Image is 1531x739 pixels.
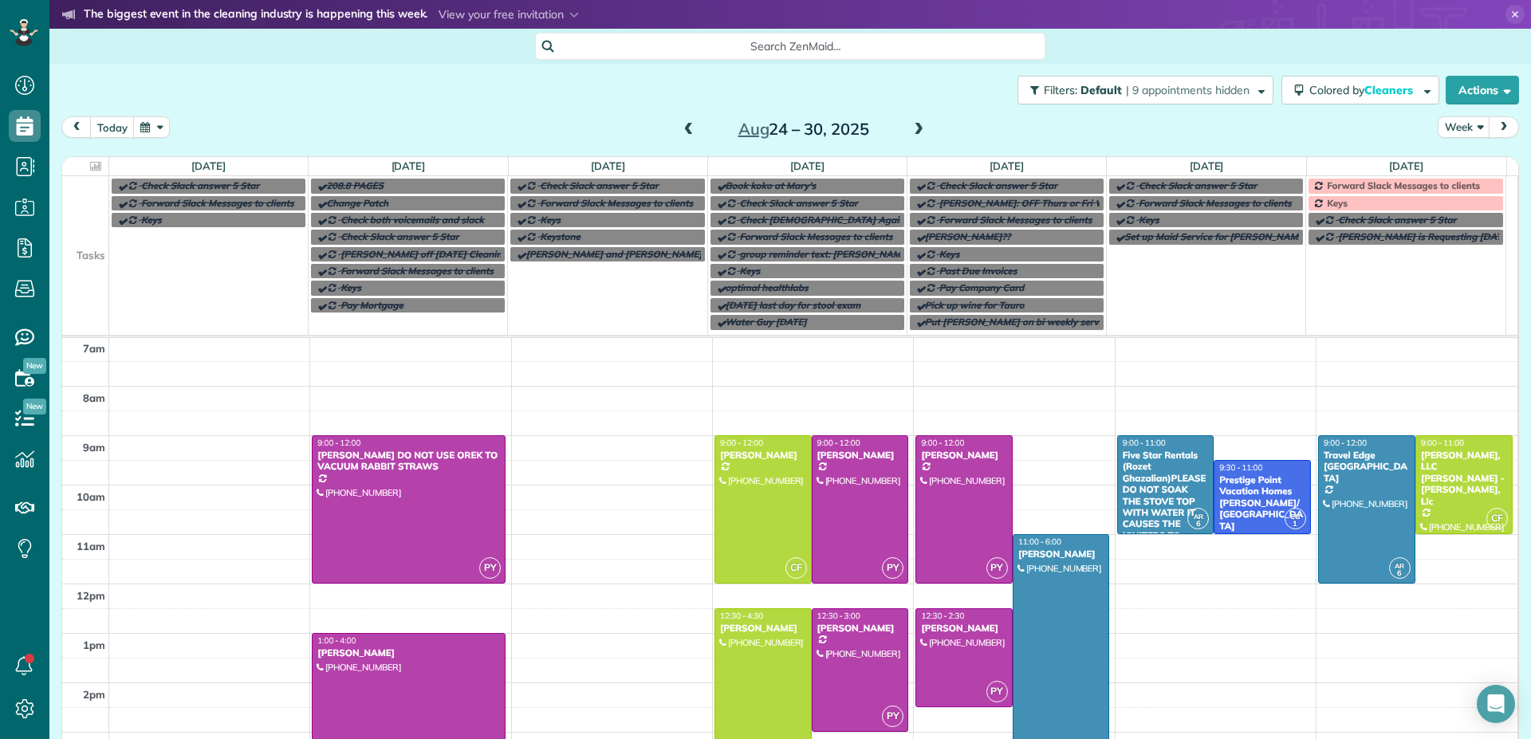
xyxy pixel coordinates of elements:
span: 12:30 - 2:30 [921,611,964,621]
span: AR [1194,512,1203,521]
span: [PERSON_NAME]: OFF Thurs or Fri WEEKLY [939,197,1132,209]
span: Colored by [1309,83,1419,97]
span: Check Slack answer 5 Star [540,179,658,191]
small: 6 [1390,566,1410,581]
span: PY [986,557,1008,579]
span: Book koko at Mary's [726,179,817,191]
span: Set up Maid Service for [PERSON_NAME] [1124,230,1307,242]
span: PY [986,681,1008,702]
span: Check Slack answer 5 Star [740,197,858,209]
span: Pick up wine for Tauro [925,299,1025,311]
span: group reminder text: [PERSON_NAME] [740,248,910,260]
span: 11:00 - 6:00 [1018,537,1061,547]
div: [PERSON_NAME] [1017,548,1105,560]
span: Change Patch [326,197,388,209]
span: 9:00 - 12:00 [921,438,964,448]
div: [PERSON_NAME] [719,623,807,634]
div: [PERSON_NAME] [719,450,807,461]
button: prev [61,116,92,138]
div: [PERSON_NAME] DO NOT USE OREK TO VACUUM RABBIT STRAWS [317,450,501,473]
span: Water Guy [DATE] [726,316,807,328]
span: [DATE] last day for stool exam [726,299,861,311]
span: Forward Slack Messages to clients [740,230,893,242]
span: Check Slack answer 5 Star [1139,179,1257,191]
span: 12:30 - 3:00 [817,611,860,621]
span: Keys [540,214,561,226]
button: Week [1438,116,1490,138]
span: New [23,358,46,374]
div: [PERSON_NAME] [317,647,501,658]
span: Keys [340,281,361,293]
span: CF [785,557,807,579]
span: Check Slack answer 5 Star [141,179,259,191]
div: Travel Edge [GEOGRAPHIC_DATA] [1323,450,1411,484]
span: Forward Slack Messages to clients [1327,179,1480,191]
span: 9am [83,441,105,454]
span: Forward Slack Messages to clients [939,214,1092,226]
span: Keystone [540,230,580,242]
span: Aug [738,119,769,139]
a: [DATE] [591,159,625,172]
span: 8am [83,391,105,404]
span: 12pm [77,589,105,602]
span: CF [1486,508,1508,529]
button: Actions [1446,76,1519,104]
span: Forward Slack Messages to clients [340,265,494,277]
span: 9:00 - 11:00 [1421,438,1464,448]
span: 1:00 - 4:00 [317,635,356,646]
span: 9:00 - 12:00 [817,438,860,448]
span: Past Due Invoices [939,265,1017,277]
div: [PERSON_NAME] [817,450,904,461]
span: Check Slack answer 5 Star [939,179,1057,191]
span: 1pm [83,639,105,651]
span: 11am [77,540,105,552]
span: 9:00 - 11:00 [1123,438,1166,448]
div: Five Star Rentals (Rozet Ghazalian)PLEASE DO NOT SOAK THE STOVE TOP WITH WATER IT CAUSES THE IGNI... [1122,450,1210,588]
span: 9:00 - 12:00 [720,438,763,448]
span: Filters: [1044,83,1077,97]
span: 208.8 PAGES [326,179,384,191]
a: [DATE] [392,159,426,172]
h2: 24 – 30, 2025 [704,120,903,138]
button: today [90,116,135,138]
a: [DATE] [1190,159,1224,172]
span: PY [882,557,903,579]
span: Check Slack answer 5 Star [340,230,459,242]
span: Keys [1139,214,1159,226]
span: 9:00 - 12:00 [1324,438,1367,448]
span: 2pm [83,688,105,701]
div: Prestige Point Vacation Homes [PERSON_NAME]/ [GEOGRAPHIC_DATA] [1218,474,1306,532]
span: optimal healthlabs [726,281,809,293]
span: 9:30 - 11:00 [1219,462,1262,473]
a: [DATE] [790,159,825,172]
span: | 9 appointments hidden [1126,83,1250,97]
small: 1 [1285,517,1305,532]
span: Keys [1327,197,1348,209]
a: [DATE] [191,159,226,172]
div: [PERSON_NAME], LLC [PERSON_NAME] - [PERSON_NAME], Llc [1420,450,1508,507]
span: CG [1290,512,1300,521]
span: Pay Company Card [939,281,1024,293]
span: Forward Slack Messages to clients [1139,197,1292,209]
span: AR [1395,561,1404,570]
a: [DATE] [1389,159,1423,172]
span: 12:30 - 4:30 [720,611,763,621]
div: [PERSON_NAME] [920,450,1008,461]
span: PY [882,706,903,727]
small: 6 [1188,517,1208,532]
span: Forward Slack Messages to clients [540,197,693,209]
span: Check both voicemails and slack [340,214,484,226]
span: New [23,399,46,415]
span: Check [DEMOGRAPHIC_DATA] Against Spreadsheet [740,214,971,226]
span: Pay Mortgage [340,299,403,311]
a: Filters: Default | 9 appointments hidden [1010,76,1273,104]
span: [PERSON_NAME]?? [925,230,1011,242]
span: PY [479,557,501,579]
span: [PERSON_NAME] off [DATE] Cleaning Restaurant [340,248,560,260]
span: 7am [83,342,105,355]
button: Colored byCleaners [1281,76,1439,104]
div: [PERSON_NAME] [817,623,904,634]
span: 9:00 - 12:00 [317,438,360,448]
span: Check Slack answer 5 Star [1338,214,1456,226]
span: Forward Slack Messages to clients [141,197,294,209]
